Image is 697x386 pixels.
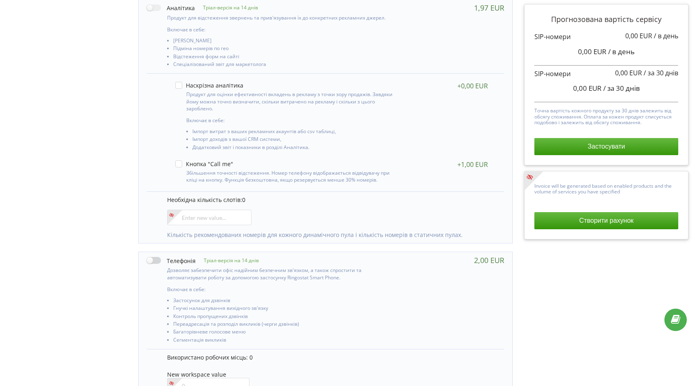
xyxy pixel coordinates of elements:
li: Багаторівневе голосове меню [173,329,397,337]
button: Застосувати [534,138,678,155]
div: 2,00 EUR [474,256,504,264]
p: Invoice will be generated based on enabled products and the volume of services you have specified [534,181,678,195]
li: Застосунок для дзвінків [173,298,397,305]
p: Збільшення точності відстеження. Номер телефону відображається відвідувачу при кліці на кнопку. Ф... [186,169,394,183]
label: Наскрізна аналітика [175,82,243,89]
li: Сегментація викликів [173,337,397,345]
input: Enter new value... [167,210,251,225]
label: Телефонія [147,256,196,265]
li: Гнучкі налаштування вихідного зв'язку [173,305,397,313]
li: Спеціалізований звіт для маркетолога [173,61,397,69]
div: +0,00 EUR [457,82,488,90]
label: Аналітика [147,4,195,12]
p: Включає в себе: [167,286,397,293]
p: Прогнозована вартість сервісу [534,14,678,25]
p: SIP-номери [534,32,678,42]
button: Створити рахунок [534,212,678,229]
span: 0,00 EUR [578,47,607,56]
span: / в день [608,47,635,56]
p: Включає в себе: [167,26,397,33]
span: / в день [654,31,678,40]
label: Кнопка "Call me" [175,160,233,167]
p: SIP-номери [534,69,678,79]
span: 0,00 EUR [625,31,652,40]
li: Додатковий звіт і показники в розділі Аналітика. [192,145,394,152]
span: 0,00 EUR [573,83,602,93]
p: Необхідна кількість слотів: [167,196,496,204]
p: Продукт для відстеження звернень та прив'язування їх до конкретних рекламних джерел. [167,14,397,21]
p: Продукт для оцінки ефективності вкладень в рекламу з точки зору продажів. Завдяки йому можна точн... [186,91,394,112]
div: 1,97 EUR [474,4,504,12]
span: 0,00 EUR [615,68,642,77]
span: Використано робочих місць: 0 [167,353,253,361]
div: +1,00 EUR [457,160,488,169]
li: [PERSON_NAME] [173,38,397,46]
p: Тріал-версія на 14 днів [196,257,259,264]
li: Імпорт доходів з вашої CRM системи, [192,136,394,144]
span: New workspace value [167,371,226,378]
li: Імпорт витрат з ваших рекламних акаунтів або csv таблиці, [192,129,394,136]
li: Контроль пропущених дзвінків [173,314,397,321]
li: Підміна номерів по гео [173,46,397,53]
span: 0 [242,196,245,204]
p: Включає в себе: [186,117,394,124]
li: Переадресація та розподіл викликів (черги дзвінків) [173,321,397,329]
span: / за 30 днів [644,68,678,77]
p: Дозволяє забезпечити офіс надійним безпечним зв'язком, а також спростити та автоматизувати роботу... [167,267,397,281]
span: / за 30 днів [603,83,640,93]
p: Тріал-версія на 14 днів [195,4,258,11]
p: Точна вартість кожного продукту за 30 днів залежить від обсягу споживання. Оплата за кожен продук... [534,106,678,125]
li: Відстеження форм на сайті [173,54,397,61]
p: Кількість рекомендованих номерів для кожного динамічного пула і кількість номерів в статичних пулах. [167,231,496,239]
